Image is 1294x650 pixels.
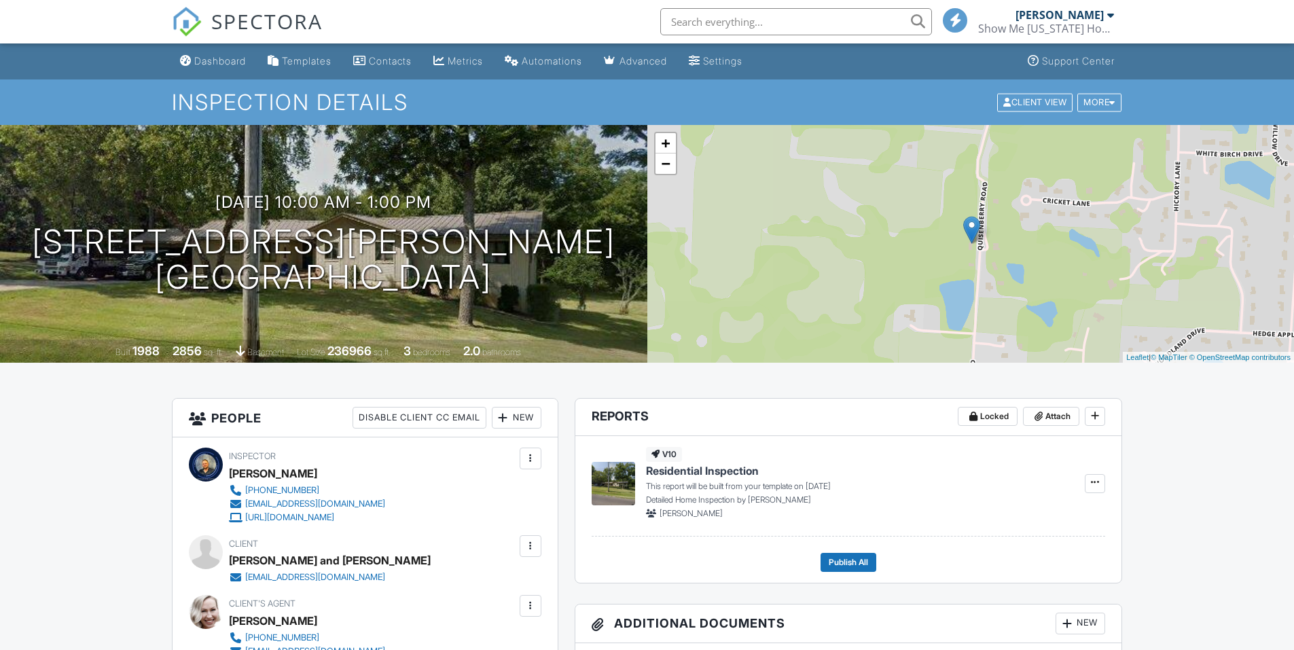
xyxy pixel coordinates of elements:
[492,407,541,429] div: New
[297,347,325,357] span: Lot Size
[660,8,932,35] input: Search everything...
[172,18,323,47] a: SPECTORA
[262,49,337,74] a: Templates
[703,55,742,67] div: Settings
[229,571,420,584] a: [EMAIL_ADDRESS][DOMAIN_NAME]
[598,49,672,74] a: Advanced
[229,497,385,511] a: [EMAIL_ADDRESS][DOMAIN_NAME]
[245,512,334,523] div: [URL][DOMAIN_NAME]
[413,347,450,357] span: bedrooms
[348,49,417,74] a: Contacts
[428,49,488,74] a: Metrics
[172,7,202,37] img: The Best Home Inspection Software - Spectora
[463,344,480,358] div: 2.0
[1126,353,1149,361] a: Leaflet
[229,451,276,461] span: Inspector
[448,55,483,67] div: Metrics
[683,49,748,74] a: Settings
[374,347,391,357] span: sq.ft.
[619,55,667,67] div: Advanced
[245,572,385,583] div: [EMAIL_ADDRESS][DOMAIN_NAME]
[1022,49,1120,74] a: Support Center
[172,90,1123,114] h1: Inspection Details
[996,96,1076,107] a: Client View
[1042,55,1115,67] div: Support Center
[115,347,130,357] span: Built
[132,344,160,358] div: 1988
[1056,613,1105,634] div: New
[403,344,411,358] div: 3
[1016,8,1104,22] div: [PERSON_NAME]
[229,539,258,549] span: Client
[655,154,676,174] a: Zoom out
[229,611,317,631] a: [PERSON_NAME]
[32,224,615,296] h1: [STREET_ADDRESS][PERSON_NAME] [GEOGRAPHIC_DATA]
[229,598,295,609] span: Client's Agent
[229,484,385,497] a: [PHONE_NUMBER]
[522,55,582,67] div: Automations
[229,511,385,524] a: [URL][DOMAIN_NAME]
[229,463,317,484] div: [PERSON_NAME]
[655,133,676,154] a: Zoom in
[173,344,202,358] div: 2856
[194,55,246,67] div: Dashboard
[482,347,521,357] span: bathrooms
[245,632,319,643] div: [PHONE_NUMBER]
[211,7,323,35] span: SPECTORA
[215,193,431,211] h3: [DATE] 10:00 am - 1:00 pm
[204,347,223,357] span: sq. ft.
[1189,353,1291,361] a: © OpenStreetMap contributors
[245,485,319,496] div: [PHONE_NUMBER]
[327,344,372,358] div: 236966
[1123,352,1294,363] div: |
[1151,353,1187,361] a: © MapTiler
[1077,93,1121,111] div: More
[499,49,588,74] a: Automations (Basic)
[369,55,412,67] div: Contacts
[282,55,331,67] div: Templates
[229,550,431,571] div: [PERSON_NAME] and [PERSON_NAME]
[997,93,1073,111] div: Client View
[245,499,385,509] div: [EMAIL_ADDRESS][DOMAIN_NAME]
[247,347,284,357] span: basement
[229,631,385,645] a: [PHONE_NUMBER]
[978,22,1114,35] div: Show Me Missouri Home Inspections LLC.
[575,604,1122,643] h3: Additional Documents
[173,399,558,437] h3: People
[353,407,486,429] div: Disable Client CC Email
[175,49,251,74] a: Dashboard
